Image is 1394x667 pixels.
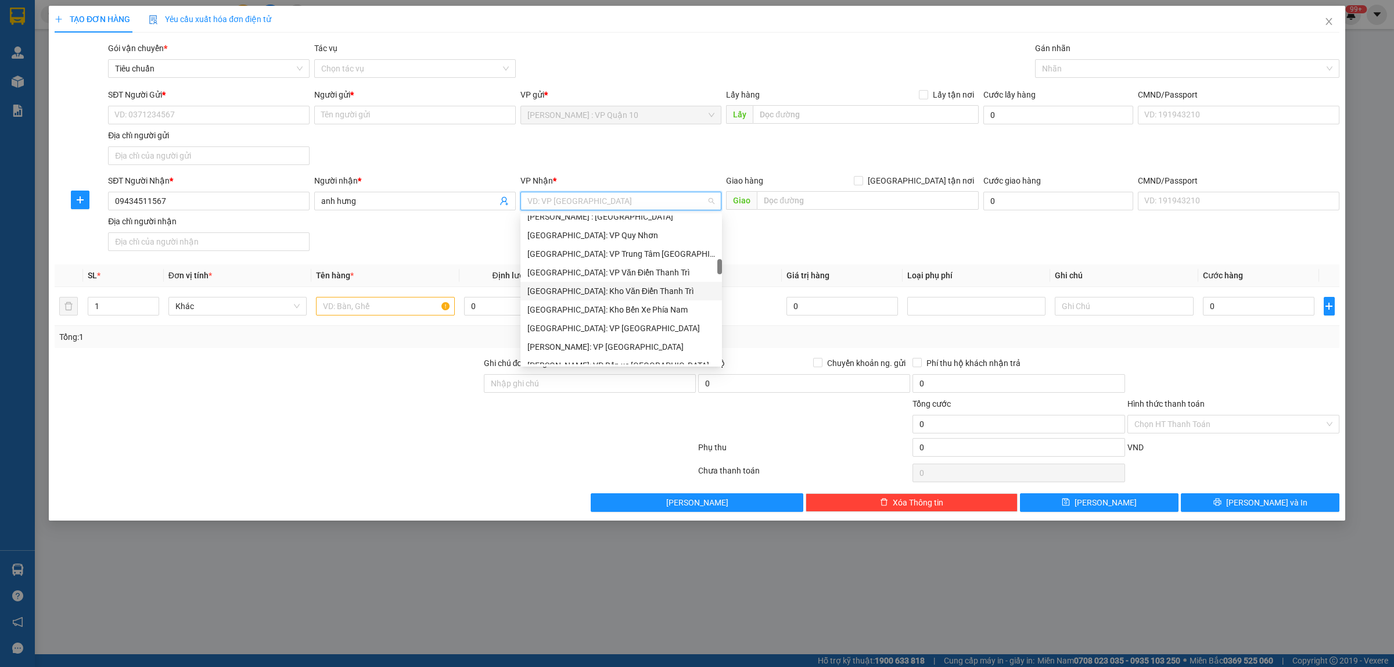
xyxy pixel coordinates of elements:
[77,5,230,21] strong: PHIẾU DÁN LÊN HÀNG
[108,129,310,142] div: Địa chỉ người gửi
[1138,88,1339,101] div: CMND/Passport
[108,146,310,165] input: Địa chỉ của người gửi
[922,357,1025,370] span: Phí thu hộ khách nhận trả
[527,359,715,372] div: [PERSON_NAME]: VP Bến xe [GEOGRAPHIC_DATA] ([GEOGRAPHIC_DATA])
[32,40,62,49] strong: CSKH:
[520,207,722,226] div: Hồ Chí Minh : Kho Quận 12
[527,229,715,242] div: [GEOGRAPHIC_DATA]: VP Quy Nhơn
[1062,498,1070,507] span: save
[726,105,753,124] span: Lấy
[527,210,715,223] div: [PERSON_NAME] : [GEOGRAPHIC_DATA]
[1055,297,1193,315] input: Ghi Chú
[786,271,829,280] span: Giá trị hàng
[983,90,1036,99] label: Cước lấy hàng
[928,88,979,101] span: Lấy tận nơi
[527,340,715,353] div: [PERSON_NAME]: VP [GEOGRAPHIC_DATA]
[1226,496,1307,509] span: [PERSON_NAME] và In
[1075,496,1137,509] span: [PERSON_NAME]
[149,15,158,24] img: icon
[1050,264,1198,287] th: Ghi chú
[697,441,911,461] div: Phụ thu
[5,40,88,60] span: [PHONE_NUMBER]
[1020,493,1179,512] button: save[PERSON_NAME]
[726,90,760,99] span: Lấy hàng
[1324,302,1334,311] span: plus
[903,264,1050,287] th: Loại phụ phí
[71,195,89,205] span: plus
[1138,174,1339,187] div: CMND/Passport
[1203,271,1243,280] span: Cước hàng
[698,358,725,368] span: Thu Hộ
[5,70,174,86] span: Mã đơn: VP101309250002
[520,226,722,245] div: Bình Định: VP Quy Nhơn
[1035,44,1070,53] label: Gán nhãn
[108,44,167,53] span: Gói vận chuyển
[500,196,509,206] span: user-add
[101,40,213,60] span: CÔNG TY TNHH CHUYỂN PHÁT NHANH BẢO AN
[484,374,696,393] input: Ghi chú đơn hàng
[520,88,722,101] div: VP gửi
[520,300,722,319] div: Nha Trang: Kho Bến Xe Phía Nam
[108,232,310,251] input: Địa chỉ của người nhận
[493,271,534,280] span: Định lượng
[1127,443,1144,452] span: VND
[726,191,757,210] span: Giao
[520,356,722,375] div: Hồ Chí Minh: VP Bến xe Miền Tây (Quận Bình Tân)
[59,297,78,315] button: delete
[520,245,722,263] div: Khánh Hòa: VP Trung Tâm TP Nha Trang
[527,266,715,279] div: [GEOGRAPHIC_DATA]: VP Văn Điển Thanh Trì
[314,88,516,101] div: Người gửi
[1324,17,1334,26] span: close
[880,498,888,507] span: delete
[55,15,130,24] span: TẠO ĐƠN HÀNG
[314,174,516,187] div: Người nhận
[666,496,728,509] span: [PERSON_NAME]
[726,176,763,185] span: Giao hàng
[108,88,310,101] div: SĐT Người Gửi
[697,464,911,485] div: Chưa thanh toán
[71,191,89,209] button: plus
[115,60,303,77] span: Tiêu chuẩn
[1313,6,1345,38] button: Close
[912,399,951,408] span: Tổng cước
[983,106,1133,124] input: Cước lấy hàng
[520,338,722,356] div: Hồ Chí Minh: VP Quận Tân Bình
[1324,297,1335,315] button: plus
[757,191,979,210] input: Dọc đường
[108,215,310,228] div: Địa chỉ người nhận
[983,176,1041,185] label: Cước giao hàng
[822,357,910,370] span: Chuyển khoản ng. gửi
[527,248,715,260] div: [GEOGRAPHIC_DATA]: VP Trung Tâm [GEOGRAPHIC_DATA]
[1181,493,1339,512] button: printer[PERSON_NAME] và In
[786,297,898,315] input: 0
[175,297,300,315] span: Khác
[520,319,722,338] div: Hà Nội: VP Tây Hồ
[863,174,979,187] span: [GEOGRAPHIC_DATA] tận nơi
[316,271,354,280] span: Tên hàng
[520,176,553,185] span: VP Nhận
[314,44,337,53] label: Tác vụ
[1127,399,1205,408] label: Hình thức thanh toán
[168,271,212,280] span: Đơn vị tính
[753,105,979,124] input: Dọc đường
[73,23,234,35] span: Ngày in phiếu: 08:59 ngày
[484,358,548,368] label: Ghi chú đơn hàng
[55,15,63,23] span: plus
[88,271,97,280] span: SL
[527,303,715,316] div: [GEOGRAPHIC_DATA]: Kho Bến Xe Phía Nam
[527,322,715,335] div: [GEOGRAPHIC_DATA]: VP [GEOGRAPHIC_DATA]
[316,297,454,315] input: VD: Bàn, Ghế
[520,282,722,300] div: Hà Nội: Kho Văn Điển Thanh Trì
[893,496,943,509] span: Xóa Thông tin
[520,263,722,282] div: Hà Nội: VP Văn Điển Thanh Trì
[149,15,271,24] span: Yêu cầu xuất hóa đơn điện tử
[59,331,538,343] div: Tổng: 1
[591,493,803,512] button: [PERSON_NAME]
[983,192,1133,210] input: Cước giao hàng
[806,493,1018,512] button: deleteXóa Thông tin
[108,174,310,187] div: SĐT Người Nhận
[527,285,715,297] div: [GEOGRAPHIC_DATA]: Kho Văn Điển Thanh Trì
[1213,498,1221,507] span: printer
[527,106,715,124] span: Hồ Chí Minh : VP Quận 10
